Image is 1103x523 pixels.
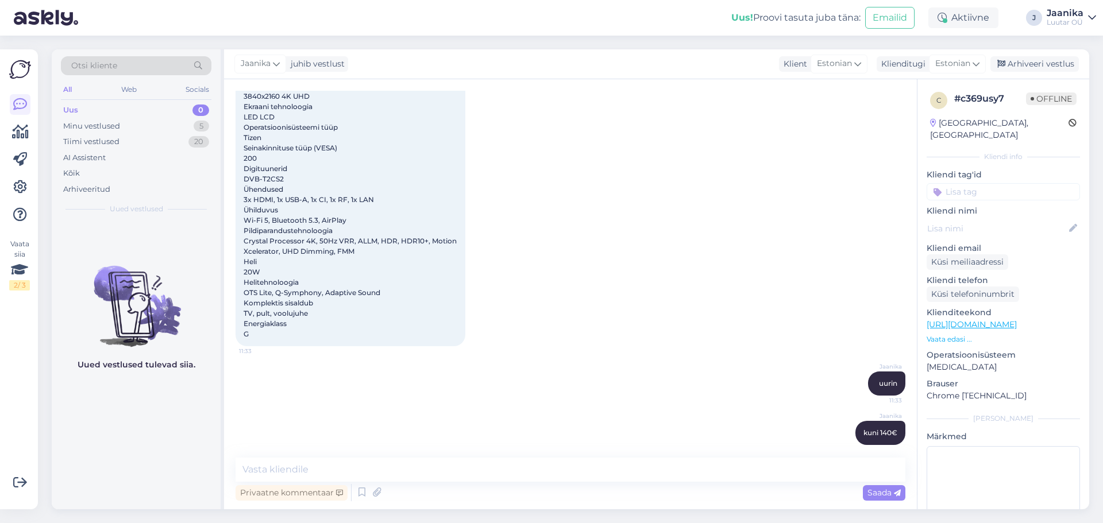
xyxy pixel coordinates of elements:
[779,58,807,70] div: Klient
[927,222,1067,235] input: Lisa nimi
[194,121,209,132] div: 5
[927,286,1019,302] div: Küsi telefoninumbrit
[236,485,348,501] div: Privaatne kommentaar
[927,319,1017,330] a: [URL][DOMAIN_NAME]
[1026,92,1077,105] span: Offline
[927,242,1080,254] p: Kliendi email
[9,280,30,290] div: 2 / 3
[63,121,120,132] div: Minu vestlused
[71,60,117,72] span: Otsi kliente
[927,431,1080,443] p: Märkmed
[927,349,1080,361] p: Operatsioonisüsteem
[63,104,78,116] div: Uus
[239,347,282,355] span: 11:33
[63,136,119,148] div: Tiimi vestlused
[63,184,110,195] div: Arhiveeritud
[863,428,897,437] span: kuni 140€
[927,183,1080,200] input: Lisa tag
[1047,18,1083,27] div: Luutar OÜ
[731,11,861,25] div: Proovi tasuta juba täna:
[879,379,897,388] span: uurin
[63,152,106,164] div: AI Assistent
[731,12,753,23] b: Uus!
[119,82,139,97] div: Web
[859,412,902,420] span: Jaanika
[110,204,163,214] span: Uued vestlused
[188,136,209,148] div: 20
[859,445,902,454] span: 11:34
[817,57,852,70] span: Estonian
[865,7,915,29] button: Emailid
[927,390,1080,402] p: Chrome [TECHNICAL_ID]
[927,152,1080,162] div: Kliendi info
[1047,9,1083,18] div: Jaanika
[930,117,1069,141] div: [GEOGRAPHIC_DATA], [GEOGRAPHIC_DATA]
[927,169,1080,181] p: Kliendi tag'id
[9,59,31,80] img: Askly Logo
[52,245,221,348] img: No chats
[928,7,998,28] div: Aktiivne
[1026,10,1042,26] div: J
[936,96,942,104] span: c
[859,396,902,405] span: 11:33
[9,239,30,290] div: Vaata siia
[927,307,1080,319] p: Klienditeekond
[859,362,902,371] span: Jaanika
[63,168,80,179] div: Kõik
[927,361,1080,373] p: [MEDICAL_DATA]
[877,58,925,70] div: Klienditugi
[927,378,1080,390] p: Brauser
[935,57,970,70] span: Estonian
[192,104,209,116] div: 0
[241,57,271,70] span: Jaanika
[927,334,1080,344] p: Vaata edasi ...
[927,205,1080,217] p: Kliendi nimi
[954,92,1026,106] div: # c369usy7
[990,56,1079,72] div: Arhiveeri vestlus
[183,82,211,97] div: Socials
[927,413,1080,424] div: [PERSON_NAME]
[1047,9,1096,27] a: JaanikaLuutar OÜ
[78,359,195,371] p: Uued vestlused tulevad siia.
[927,254,1008,270] div: Küsi meiliaadressi
[927,274,1080,286] p: Kliendi telefon
[867,487,901,498] span: Saada
[61,82,74,97] div: All
[286,58,345,70] div: juhib vestlust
